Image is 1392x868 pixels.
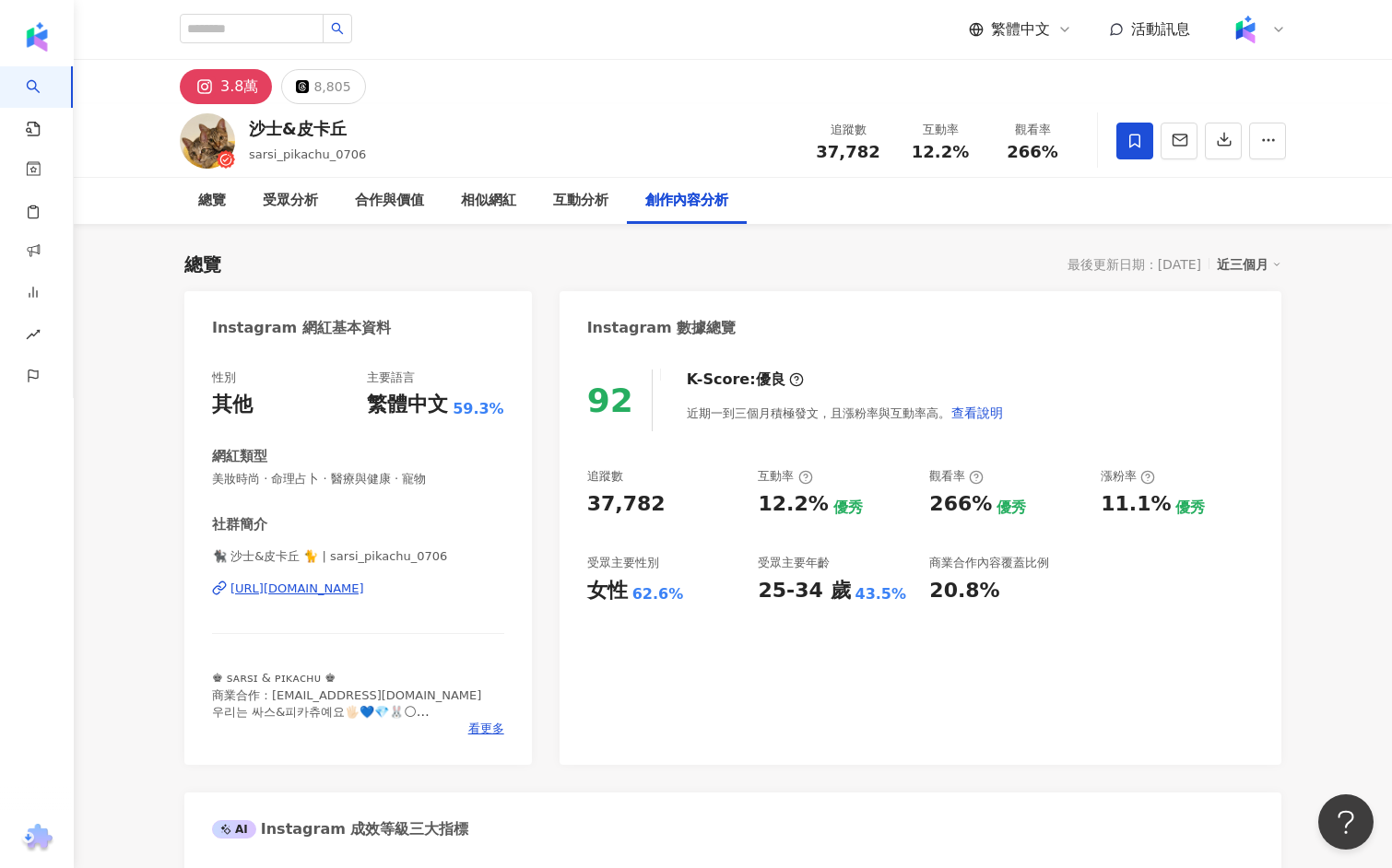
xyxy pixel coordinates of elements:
div: 37,782 [587,490,666,519]
div: 優良 [756,369,785,390]
div: Instagram 數據總覽 [587,318,737,338]
span: 繁體中文 [991,19,1050,40]
div: 3.8萬 [220,74,258,100]
span: ♚ sᴀʀsɪ & ᴘɪᴋᴀᴄʜᴜ ♚ 商業合作：[EMAIL_ADDRESS][DOMAIN_NAME] 우리는 싸스&피카츄예요🖐🏻💙💎🐰🌕 我們是愛玩又貪吃的小孩 - #貓 #고양이 #c... [212,671,481,768]
img: KOL Avatar [180,113,235,169]
div: 43.5% [855,584,907,604]
div: 漲粉率 [1101,468,1155,485]
div: 社群簡介 [212,515,267,534]
div: AI [212,820,256,839]
div: 優秀 [1175,498,1205,518]
span: 美妝時尚 · 命理占卜 · 醫療與健康 · 寵物 [212,471,504,487]
span: 266% [1007,143,1058,161]
div: 20.8% [929,577,999,605]
div: [URL][DOMAIN_NAME] [230,581,364,597]
div: 互動率 [758,468,812,485]
div: 創作內容分析 [645,190,728,212]
span: 12.2% [912,143,969,161]
div: 繁體中文 [367,391,448,419]
div: 25-34 歲 [758,577,850,605]
div: 優秀 [997,498,1026,518]
img: logo icon [22,22,52,52]
div: Instagram 成效等級三大指標 [212,819,468,839]
div: 性別 [212,369,236,386]
span: sarsi_pikachu_0706 [249,147,366,161]
div: 11.1% [1101,490,1171,519]
div: 合作與價值 [355,190,424,212]
div: 網紅類型 [212,447,267,466]
div: 優秀 [833,498,863,518]
div: 觀看率 [997,121,1068,139]
div: 主要語言 [367,369,415,386]
div: 總覽 [198,190,226,212]
div: 商業合作內容覆蓋比例 [929,555,1049,571]
button: 查看說明 [950,394,1004,431]
div: 追蹤數 [813,121,883,139]
a: [URL][DOMAIN_NAME] [212,581,504,597]
div: 受眾主要年齡 [758,555,830,571]
div: 追蹤數 [587,468,623,485]
div: 觀看率 [929,468,984,485]
div: 其他 [212,391,253,419]
div: K-Score : [687,369,804,390]
div: 最後更新日期：[DATE] [1068,257,1201,272]
div: 92 [587,381,633,419]
span: 看更多 [468,721,504,737]
div: 8,805 [313,74,350,100]
button: 8,805 [281,69,365,104]
span: 活動訊息 [1131,20,1190,38]
div: 近三個月 [1217,252,1281,276]
div: 沙士&皮卡丘 [249,117,366,140]
span: 59.3% [453,399,504,419]
span: 37,782 [816,142,879,161]
div: 互動分析 [553,190,608,212]
div: 總覽 [184,252,221,277]
div: 266% [929,490,992,519]
img: chrome extension [19,824,55,853]
img: Kolr%20app%20icon%20%281%29.png [1228,12,1263,47]
span: 🐈‍⬛ 沙士&皮卡丘 🐈 | sarsi_pikachu_0706 [212,548,504,565]
div: Instagram 網紅基本資料 [212,318,391,338]
div: 互動率 [905,121,975,139]
span: 查看說明 [951,405,1003,420]
iframe: Help Scout Beacon - Open [1318,794,1374,850]
a: search [26,66,63,138]
div: 近期一到三個月積極發文，且漲粉率與互動率高。 [687,394,1004,431]
div: 受眾分析 [263,190,318,212]
span: rise [26,316,41,358]
div: 受眾主要性別 [587,555,659,571]
div: 12.2% [758,490,828,519]
span: search [331,22,344,35]
div: 女性 [587,577,628,605]
div: 相似網紅 [461,190,516,212]
button: 3.8萬 [180,69,272,104]
div: 62.6% [632,584,684,604]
